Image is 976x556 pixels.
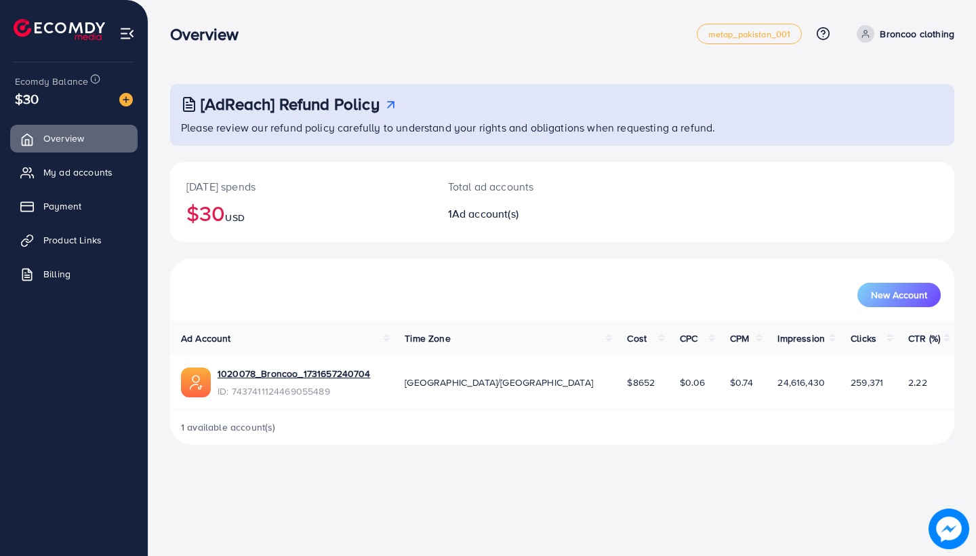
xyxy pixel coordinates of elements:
[730,332,749,345] span: CPM
[201,94,380,114] h3: [AdReach] Refund Policy
[15,75,88,88] span: Ecomdy Balance
[730,376,754,389] span: $0.74
[680,376,706,389] span: $0.06
[10,193,138,220] a: Payment
[181,332,231,345] span: Ad Account
[680,332,697,345] span: CPC
[181,420,276,434] span: 1 available account(s)
[10,159,138,186] a: My ad accounts
[170,24,249,44] h3: Overview
[929,509,969,549] img: image
[908,332,940,345] span: CTR (%)
[452,206,518,221] span: Ad account(s)
[43,199,81,213] span: Payment
[43,267,70,281] span: Billing
[43,233,102,247] span: Product Links
[43,132,84,145] span: Overview
[10,125,138,152] a: Overview
[627,332,647,345] span: Cost
[119,26,135,41] img: menu
[405,376,593,389] span: [GEOGRAPHIC_DATA]/[GEOGRAPHIC_DATA]
[181,368,211,397] img: ic-ads-acc.e4c84228.svg
[218,367,371,380] a: 1020078_Broncoo_1731657240704
[10,226,138,254] a: Product Links
[777,376,825,389] span: 24,616,430
[181,119,946,136] p: Please review our refund policy carefully to understand your rights and obligations when requesti...
[405,332,450,345] span: Time Zone
[10,260,138,287] a: Billing
[186,178,415,195] p: [DATE] spends
[857,283,941,307] button: New Account
[43,165,113,179] span: My ad accounts
[697,24,802,44] a: metap_pakistan_001
[119,93,133,106] img: image
[448,207,611,220] h2: 1
[225,211,244,224] span: USD
[871,290,927,300] span: New Account
[186,200,415,226] h2: $30
[627,376,655,389] span: $8652
[14,19,105,40] img: logo
[777,332,825,345] span: Impression
[851,25,954,43] a: Broncoo clothing
[15,89,39,108] span: $30
[708,30,791,39] span: metap_pakistan_001
[851,376,883,389] span: 259,371
[880,26,954,42] p: Broncoo clothing
[851,332,876,345] span: Clicks
[908,376,927,389] span: 2.22
[218,384,371,398] span: ID: 7437411124469055489
[448,178,611,195] p: Total ad accounts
